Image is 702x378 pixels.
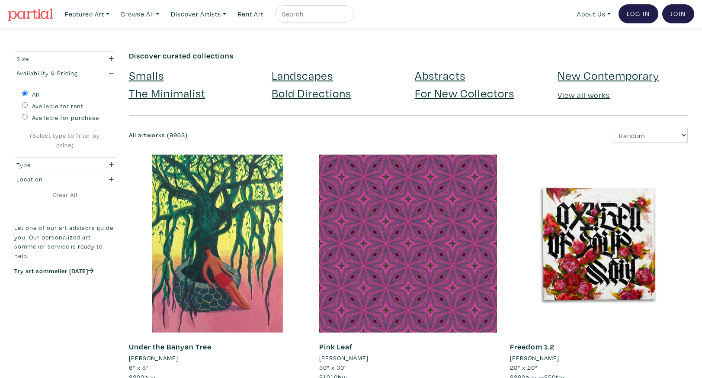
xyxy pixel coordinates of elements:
[319,353,497,363] a: [PERSON_NAME]
[415,85,514,100] a: For New Collectors
[129,353,307,363] a: [PERSON_NAME]
[14,190,116,200] a: Clear All
[510,353,559,363] li: [PERSON_NAME]
[662,4,694,23] a: Join
[234,5,267,23] a: Rent Art
[129,132,402,139] h6: All artworks (9963)
[32,113,99,123] label: Available for purchase
[16,68,87,78] div: Availability & Pricing
[16,160,87,170] div: Type
[16,54,87,64] div: Size
[415,68,465,83] a: Abstracts
[14,223,116,260] p: Let one of our art advisors guide you. Our personalized art sommelier service is ready to help.
[14,158,116,172] button: Type
[558,90,610,100] a: View all works
[510,342,555,352] a: Freedom 1.2
[129,85,205,100] a: The Minimalist
[272,68,333,83] a: Landscapes
[619,4,658,23] a: Log In
[129,353,178,363] li: [PERSON_NAME]
[14,66,116,81] button: Availability & Pricing
[129,363,149,372] span: 6" x 8"
[281,9,346,19] input: Search
[319,342,353,352] a: Pink Leaf
[319,363,347,372] span: 30" x 30"
[61,5,113,23] a: Featured Art
[510,353,688,363] a: [PERSON_NAME]
[129,68,164,83] a: Smalls
[129,51,688,61] h6: Discover curated collections
[14,284,116,302] iframe: Customer reviews powered by Trustpilot
[16,174,87,184] div: Location
[510,363,538,372] span: 20" x 20"
[129,342,212,352] a: Under the Banyan Tree
[167,5,230,23] a: Discover Artists
[14,172,116,187] button: Location
[319,353,369,363] li: [PERSON_NAME]
[117,5,163,23] a: Browse All
[22,131,108,149] div: (Select type to filter by price)
[32,90,39,99] label: All
[272,85,351,100] a: Bold Directions
[573,5,615,23] a: About Us
[14,267,94,275] a: Try art sommelier [DATE]
[32,101,83,111] label: Available for rent
[558,68,659,83] a: New Contemporary
[14,52,116,66] button: Size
